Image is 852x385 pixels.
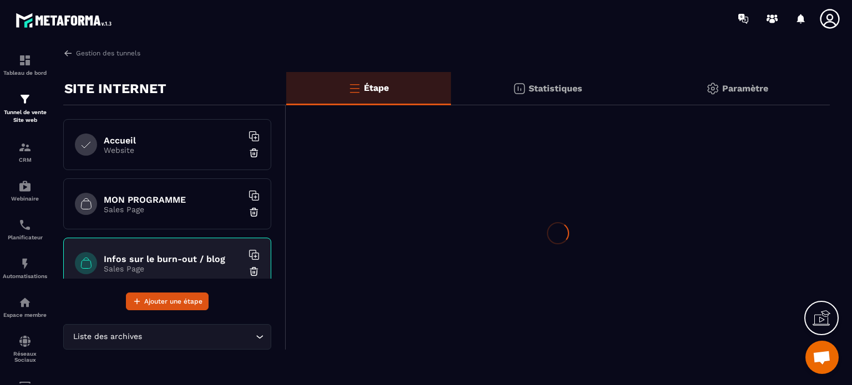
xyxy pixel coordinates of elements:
[3,132,47,171] a: formationformationCRM
[18,179,32,193] img: automations
[248,147,260,158] img: trash
[3,312,47,318] p: Espace membre
[104,146,242,155] p: Website
[3,249,47,288] a: automationsautomationsAutomatisations
[248,266,260,277] img: trash
[104,264,242,273] p: Sales Page
[104,135,242,146] h6: Accueil
[18,54,32,67] img: formation
[63,324,271,350] div: Search for option
[3,326,47,371] a: social-networksocial-networkRéseaux Sociaux
[16,10,115,30] img: logo
[144,331,253,343] input: Search for option
[104,194,242,205] h6: MON PROGRAMME
[3,196,47,202] p: Webinaire
[529,83,582,94] p: Statistiques
[3,351,47,363] p: Réseaux Sociaux
[3,210,47,249] a: schedulerschedulerPlanificateur
[3,45,47,84] a: formationformationTableau de bord
[18,141,32,154] img: formation
[3,273,47,279] p: Automatisations
[3,70,47,76] p: Tableau de bord
[63,48,140,58] a: Gestion des tunnels
[104,254,242,264] h6: Infos sur le burn-out / blog
[18,335,32,348] img: social-network
[18,257,32,270] img: automations
[126,292,209,310] button: Ajouter une étape
[18,218,32,232] img: scheduler
[63,48,73,58] img: arrow
[18,93,32,106] img: formation
[70,331,144,343] span: Liste des archives
[3,288,47,326] a: automationsautomationsEspace membre
[706,82,719,95] img: setting-gr.5f69749f.svg
[3,84,47,132] a: formationformationTunnel de vente Site web
[364,83,389,93] p: Étape
[3,234,47,240] p: Planificateur
[248,207,260,218] img: trash
[513,82,526,95] img: stats.20deebd0.svg
[805,341,839,374] div: Ouvrir le chat
[348,81,361,95] img: bars-o.4a397970.svg
[3,157,47,163] p: CRM
[144,296,202,307] span: Ajouter une étape
[3,171,47,210] a: automationsautomationsWebinaire
[104,205,242,214] p: Sales Page
[722,83,768,94] p: Paramètre
[18,296,32,309] img: automations
[3,109,47,124] p: Tunnel de vente Site web
[64,78,166,100] p: SITE INTERNET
